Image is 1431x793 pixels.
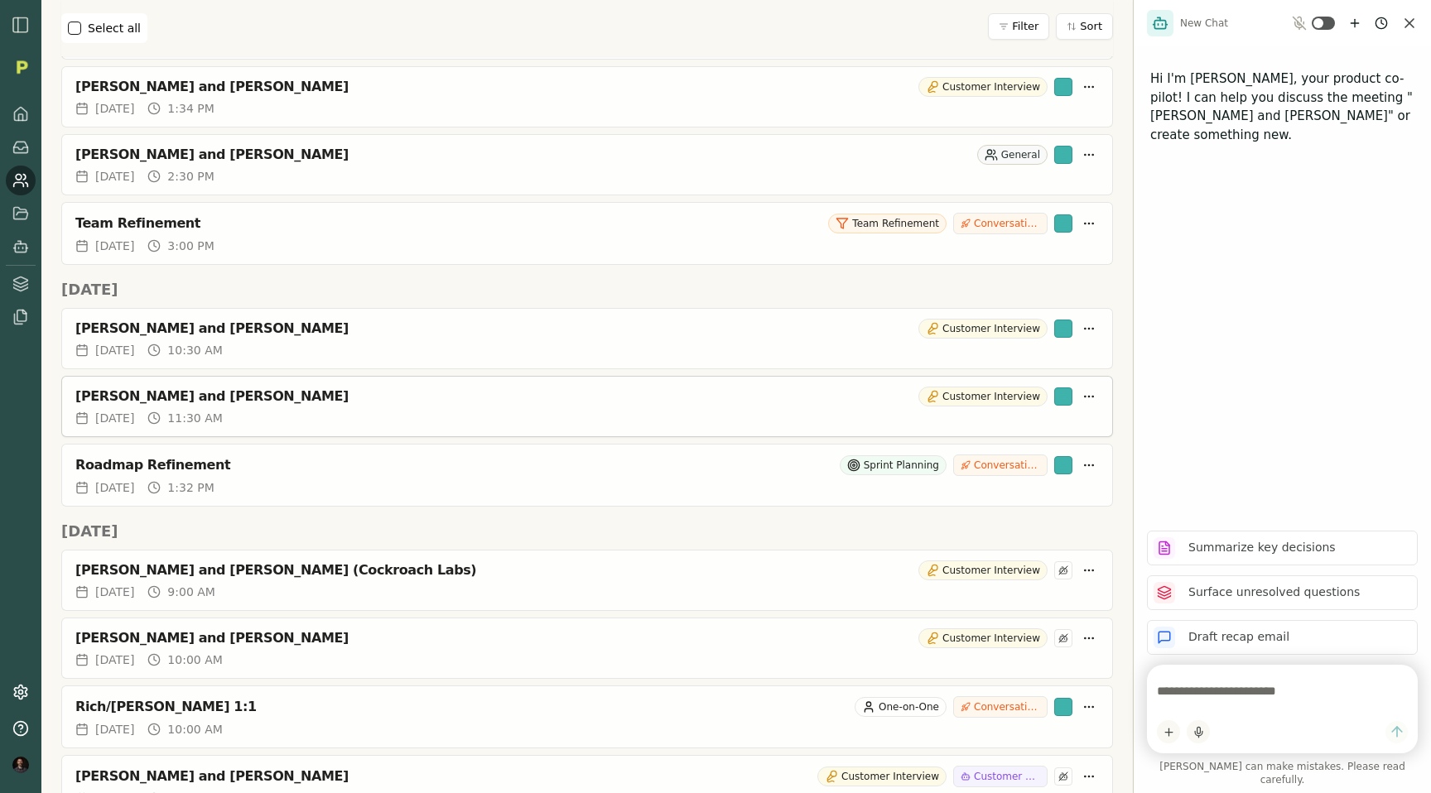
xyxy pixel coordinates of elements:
[95,479,134,496] span: [DATE]
[1147,531,1418,565] button: Summarize key decisions
[61,618,1113,679] a: [PERSON_NAME] and [PERSON_NAME]Customer Interview[DATE]10:00 AM
[1079,697,1099,717] button: More options
[75,630,912,646] div: [PERSON_NAME] and [PERSON_NAME]
[974,770,1040,783] span: Customer Research
[1147,575,1418,610] button: Surface unresolved questions
[95,342,134,358] span: [DATE]
[1188,539,1336,556] p: Summarize key decisions
[918,560,1048,580] div: Customer Interview
[95,100,134,117] span: [DATE]
[61,520,1113,543] h2: [DATE]
[817,767,947,786] div: Customer Interview
[974,459,1040,472] span: Conversation-to-Prototype
[855,697,947,717] div: One-on-One
[167,584,215,600] span: 9:00 AM
[974,700,1040,714] span: Conversation-to-Prototype
[1147,760,1418,786] span: [PERSON_NAME] can make mistakes. Please read carefully.
[75,699,848,715] div: Rich/[PERSON_NAME] 1:1
[167,168,214,185] span: 2:30 PM
[1385,721,1408,743] button: Send message
[61,308,1113,369] a: [PERSON_NAME] and [PERSON_NAME]Customer Interview[DATE]10:30 AM
[1371,13,1391,33] button: Chat history
[61,278,1113,301] h2: [DATE]
[1150,70,1414,144] p: Hi I'm [PERSON_NAME], your product co-pilot! I can help you discuss the meeting "[PERSON_NAME] an...
[1054,387,1072,406] div: Smith has been invited
[75,457,833,473] div: Roadmap Refinement
[167,238,214,254] span: 3:00 PM
[1054,767,1072,786] div: Smith has not been invited
[1079,387,1099,406] button: More options
[1054,456,1072,474] div: Smith has been invited
[88,20,141,36] label: Select all
[61,202,1113,265] a: Team RefinementTeam RefinementConversation-to-Prototype[DATE]3:00 PM
[167,651,222,668] span: 10:00 AM
[1180,17,1228,30] span: New Chat
[1054,320,1072,338] div: Smith has been invited
[167,479,214,496] span: 1:32 PM
[918,628,1048,648] div: Customer Interview
[1187,720,1210,743] button: Start dictation
[918,319,1048,339] div: Customer Interview
[95,238,134,254] span: [DATE]
[1079,145,1099,165] button: More options
[75,768,811,785] div: [PERSON_NAME] and [PERSON_NAME]
[95,651,134,668] span: [DATE]
[61,66,1113,127] a: [PERSON_NAME] and [PERSON_NAME]Customer Interview[DATE]1:34 PM
[1079,767,1099,786] button: More options
[61,550,1113,611] a: [PERSON_NAME] and [PERSON_NAME] (Cockroach Labs)Customer Interview[DATE]9:00 AM
[61,376,1113,437] a: [PERSON_NAME] and [PERSON_NAME]Customer Interview[DATE]11:30 AM
[75,215,821,232] div: Team Refinement
[95,584,134,600] span: [DATE]
[167,721,222,738] span: 10:00 AM
[11,15,31,35] img: sidebar
[988,13,1049,40] button: Filter
[1079,77,1099,97] button: More options
[1054,698,1072,716] div: Smith has been invited
[12,757,29,773] img: profile
[918,387,1048,406] div: Customer Interview
[1054,78,1072,96] div: Smith has been invited
[1188,628,1289,646] p: Draft recap email
[61,685,1113,748] a: Rich/[PERSON_NAME] 1:1One-on-OneConversation-to-Prototype[DATE]10:00 AM
[1056,13,1113,40] button: Sort
[6,714,36,743] button: Help
[1157,720,1180,743] button: Add content to chat
[75,79,912,95] div: [PERSON_NAME] and [PERSON_NAME]
[61,444,1113,507] a: Roadmap RefinementSprint PlanningConversation-to-Prototype[DATE]1:32 PM
[1054,146,1072,164] div: Smith has been invited
[75,320,912,337] div: [PERSON_NAME] and [PERSON_NAME]
[840,455,947,475] div: Sprint Planning
[75,562,912,579] div: [PERSON_NAME] and [PERSON_NAME] (Cockroach Labs)
[974,217,1040,230] span: Conversation-to-Prototype
[1147,620,1418,655] button: Draft recap email
[167,100,214,117] span: 1:34 PM
[61,134,1113,195] a: [PERSON_NAME] and [PERSON_NAME]General[DATE]2:30 PM
[95,721,134,738] span: [DATE]
[1079,455,1099,475] button: More options
[828,214,947,233] div: Team Refinement
[1079,560,1099,580] button: More options
[9,55,34,79] img: Organization logo
[1054,214,1072,233] div: Smith has been invited
[95,168,134,185] span: [DATE]
[1079,214,1099,233] button: More options
[75,388,912,405] div: [PERSON_NAME] and [PERSON_NAME]
[1054,629,1072,647] div: Smith has not been invited
[1079,628,1099,648] button: More options
[1345,13,1365,33] button: New chat
[918,77,1048,97] div: Customer Interview
[167,342,222,358] span: 10:30 AM
[167,410,222,426] span: 11:30 AM
[1079,319,1099,339] button: More options
[1312,17,1335,30] button: Toggle ambient mode
[1188,584,1360,601] p: Surface unresolved questions
[1054,561,1072,579] div: Smith has not been invited
[1401,15,1418,31] button: Close chat
[977,145,1048,165] div: General
[75,147,971,163] div: [PERSON_NAME] and [PERSON_NAME]
[95,410,134,426] span: [DATE]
